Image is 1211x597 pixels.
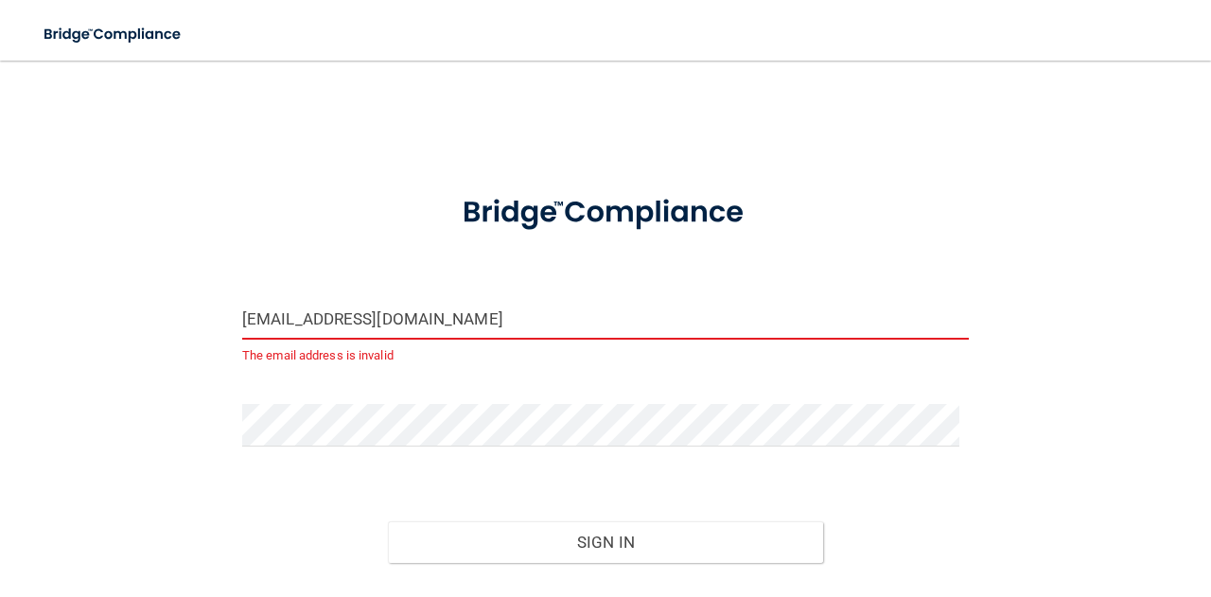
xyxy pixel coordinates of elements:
iframe: Drift Widget Chat Controller [1116,466,1188,538]
img: bridge_compliance_login_screen.278c3ca4.svg [431,174,781,252]
input: Email [242,297,969,340]
p: The email address is invalid [242,344,969,367]
button: Sign In [388,521,824,563]
img: bridge_compliance_login_screen.278c3ca4.svg [28,15,199,54]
